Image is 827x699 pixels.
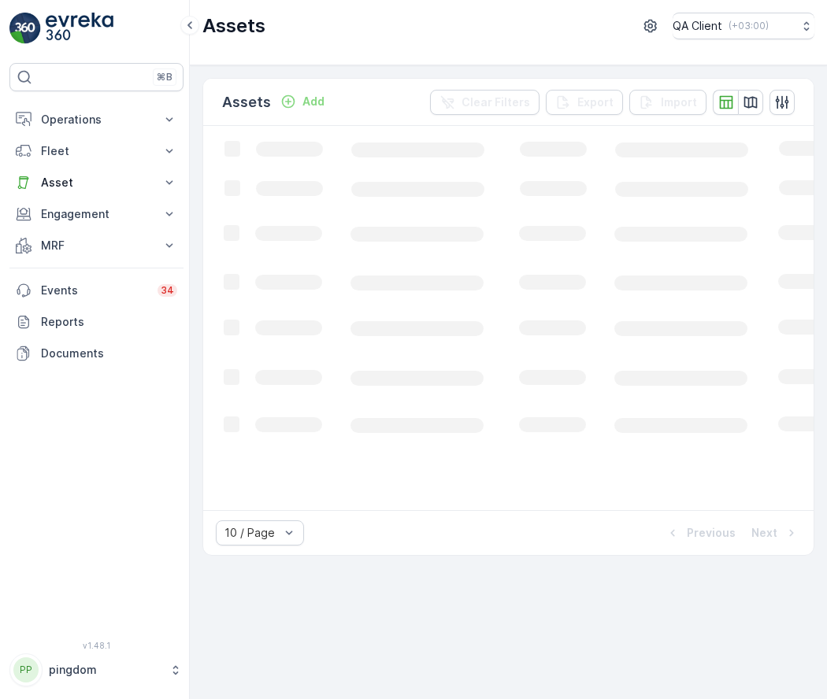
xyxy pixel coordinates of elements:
[9,167,184,198] button: Asset
[9,230,184,261] button: MRF
[687,525,736,541] p: Previous
[41,283,148,298] p: Events
[462,94,530,110] p: Clear Filters
[673,13,814,39] button: QA Client(+03:00)
[577,94,614,110] p: Export
[222,91,271,113] p: Assets
[9,653,184,686] button: PPpingdom
[49,662,161,678] p: pingdom
[302,94,324,109] p: Add
[41,143,152,159] p: Fleet
[430,90,540,115] button: Clear Filters
[157,71,172,83] p: ⌘B
[750,523,801,542] button: Next
[9,104,184,135] button: Operations
[673,18,722,34] p: QA Client
[9,641,184,650] span: v 1.48.1
[9,13,41,44] img: logo
[13,657,39,682] div: PP
[663,523,737,542] button: Previous
[9,198,184,230] button: Engagement
[41,112,152,128] p: Operations
[9,338,184,369] a: Documents
[9,135,184,167] button: Fleet
[41,314,177,330] p: Reports
[41,346,177,361] p: Documents
[751,525,777,541] p: Next
[9,306,184,338] a: Reports
[9,275,184,306] a: Events34
[161,284,174,297] p: 34
[729,20,769,32] p: ( +03:00 )
[202,13,265,39] p: Assets
[629,90,706,115] button: Import
[546,90,623,115] button: Export
[41,238,152,253] p: MRF
[274,92,331,111] button: Add
[41,175,152,190] p: Asset
[46,13,113,44] img: logo_light-DOdMpM7g.png
[41,206,152,222] p: Engagement
[661,94,697,110] p: Import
